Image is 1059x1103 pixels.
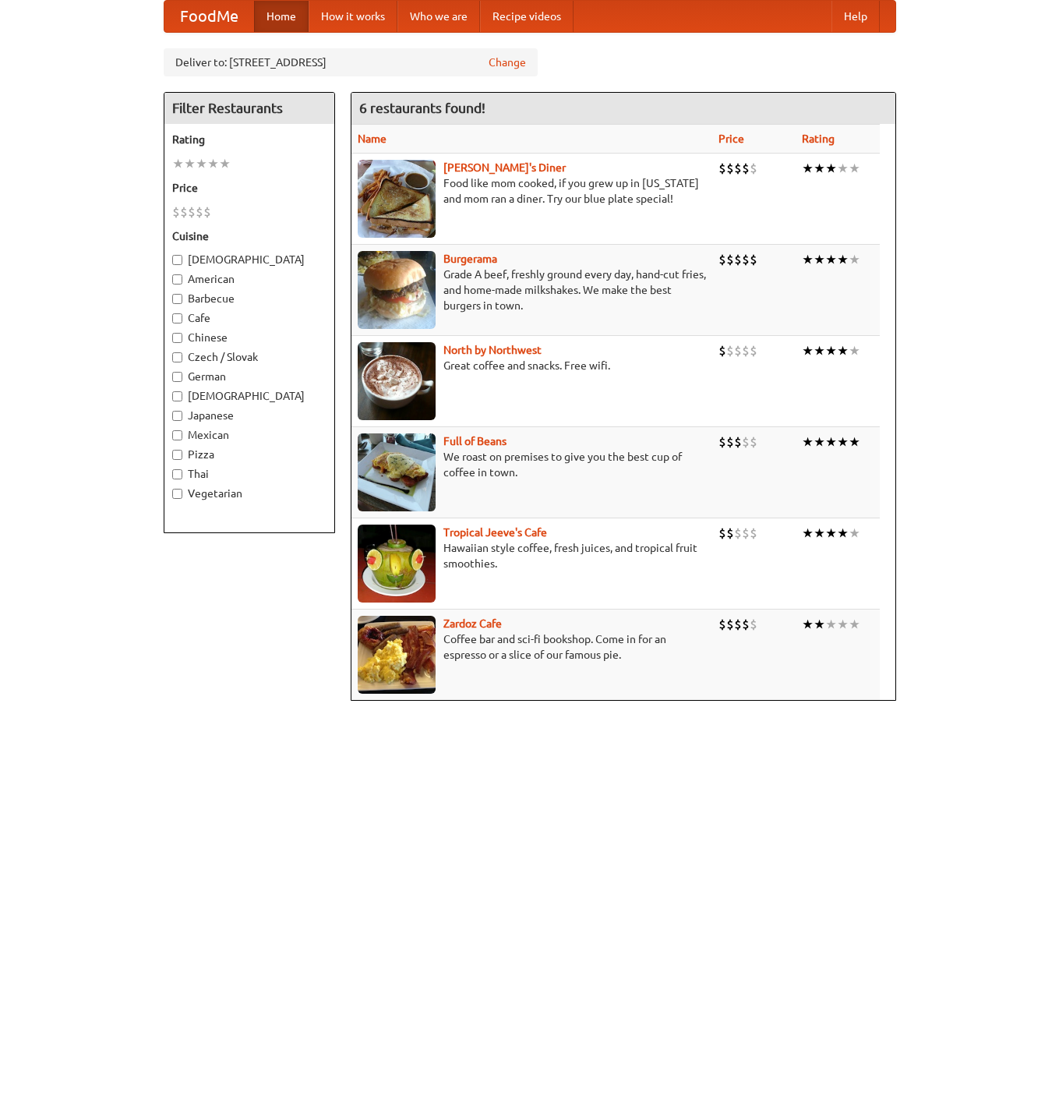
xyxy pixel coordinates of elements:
[172,180,327,196] h5: Price
[802,342,814,359] li: ★
[172,271,327,287] label: American
[802,433,814,451] li: ★
[172,333,182,343] input: Chinese
[443,253,497,265] a: Burgerama
[750,342,757,359] li: $
[734,160,742,177] li: $
[358,175,706,207] p: Food like mom cooked, if you grew up in [US_STATE] and mom ran a diner. Try our blue plate special!
[734,433,742,451] li: $
[254,1,309,32] a: Home
[480,1,574,32] a: Recipe videos
[358,631,706,663] p: Coffee bar and sci-fi bookshop. Come in for an espresso or a slice of our famous pie.
[172,427,327,443] label: Mexican
[172,430,182,440] input: Mexican
[849,616,860,633] li: ★
[825,433,837,451] li: ★
[172,294,182,304] input: Barbecue
[172,252,327,267] label: [DEMOGRAPHIC_DATA]
[814,160,825,177] li: ★
[443,161,566,174] a: [PERSON_NAME]'s Diner
[172,411,182,421] input: Japanese
[831,1,880,32] a: Help
[309,1,397,32] a: How it works
[837,160,849,177] li: ★
[742,616,750,633] li: $
[849,251,860,268] li: ★
[196,155,207,172] li: ★
[726,616,734,633] li: $
[726,433,734,451] li: $
[825,160,837,177] li: ★
[172,228,327,244] h5: Cuisine
[172,466,327,482] label: Thai
[825,616,837,633] li: ★
[742,342,750,359] li: $
[849,342,860,359] li: ★
[849,160,860,177] li: ★
[172,486,327,501] label: Vegetarian
[188,203,196,221] li: $
[814,433,825,451] li: ★
[802,616,814,633] li: ★
[358,160,436,238] img: sallys.jpg
[358,267,706,313] p: Grade A beef, freshly ground every day, hand-cut fries, and home-made milkshakes. We make the bes...
[172,349,327,365] label: Czech / Slovak
[814,251,825,268] li: ★
[172,155,184,172] li: ★
[358,342,436,420] img: north.jpg
[718,525,726,542] li: $
[172,450,182,460] input: Pizza
[207,155,219,172] li: ★
[849,433,860,451] li: ★
[358,449,706,480] p: We roast on premises to give you the best cup of coffee in town.
[172,132,327,147] h5: Rating
[718,433,726,451] li: $
[802,133,835,145] a: Rating
[358,616,436,694] img: zardoz.jpg
[742,525,750,542] li: $
[443,344,542,356] a: North by Northwest
[837,616,849,633] li: ★
[750,251,757,268] li: $
[837,433,849,451] li: ★
[358,433,436,511] img: beans.jpg
[750,160,757,177] li: $
[196,203,203,221] li: $
[219,155,231,172] li: ★
[164,1,254,32] a: FoodMe
[203,203,211,221] li: $
[825,525,837,542] li: ★
[718,133,744,145] a: Price
[825,342,837,359] li: ★
[172,291,327,306] label: Barbecue
[489,55,526,70] a: Change
[172,274,182,285] input: American
[180,203,188,221] li: $
[750,616,757,633] li: $
[726,251,734,268] li: $
[164,48,538,76] div: Deliver to: [STREET_ADDRESS]
[802,525,814,542] li: ★
[726,525,734,542] li: $
[837,342,849,359] li: ★
[742,433,750,451] li: $
[164,93,334,124] h4: Filter Restaurants
[358,540,706,571] p: Hawaiian style coffee, fresh juices, and tropical fruit smoothies.
[172,369,327,384] label: German
[172,203,180,221] li: $
[172,447,327,462] label: Pizza
[750,433,757,451] li: $
[172,352,182,362] input: Czech / Slovak
[443,526,547,539] b: Tropical Jeeve's Cafe
[814,342,825,359] li: ★
[734,616,742,633] li: $
[443,435,507,447] a: Full of Beans
[849,525,860,542] li: ★
[172,313,182,323] input: Cafe
[802,251,814,268] li: ★
[358,133,387,145] a: Name
[814,525,825,542] li: ★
